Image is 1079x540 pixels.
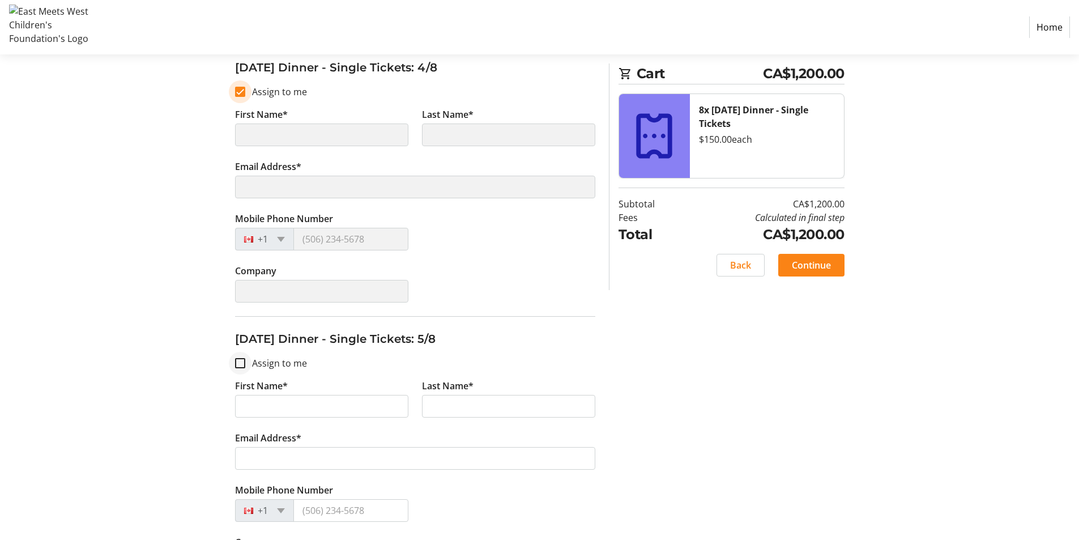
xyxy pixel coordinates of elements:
[235,379,288,393] label: First Name*
[792,258,831,272] span: Continue
[235,212,333,226] label: Mobile Phone Number
[684,224,845,245] td: CA$1,200.00
[293,499,408,522] input: (506) 234-5678
[619,211,684,224] td: Fees
[778,254,845,277] button: Continue
[637,63,764,84] span: Cart
[422,108,474,121] label: Last Name*
[730,258,751,272] span: Back
[235,330,595,347] h3: [DATE] Dinner - Single Tickets: 5/8
[235,264,276,278] label: Company
[235,59,595,76] h3: [DATE] Dinner - Single Tickets: 4/8
[9,5,89,50] img: East Meets West Children's Foundation's Logo
[763,63,845,84] span: CA$1,200.00
[717,254,765,277] button: Back
[235,108,288,121] label: First Name*
[619,197,684,211] td: Subtotal
[619,224,684,245] td: Total
[422,379,474,393] label: Last Name*
[245,85,307,99] label: Assign to me
[235,160,301,173] label: Email Address*
[699,133,835,146] div: $150.00 each
[699,104,808,130] strong: 8x [DATE] Dinner - Single Tickets
[1029,16,1070,38] a: Home
[293,228,408,250] input: (506) 234-5678
[684,211,845,224] td: Calculated in final step
[684,197,845,211] td: CA$1,200.00
[235,431,301,445] label: Email Address*
[245,356,307,370] label: Assign to me
[235,483,333,497] label: Mobile Phone Number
